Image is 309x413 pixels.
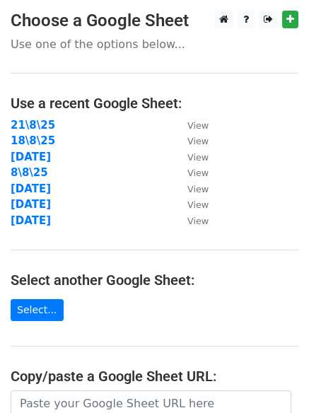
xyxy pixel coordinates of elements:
small: View [187,184,209,194]
a: [DATE] [11,151,51,163]
a: 8\8\25 [11,166,48,179]
a: View [173,134,209,147]
a: Select... [11,299,64,321]
a: View [173,198,209,211]
p: Use one of the options below... [11,37,298,52]
small: View [187,120,209,131]
h4: Select another Google Sheet: [11,272,298,289]
small: View [187,136,209,146]
small: View [187,216,209,226]
h4: Copy/paste a Google Sheet URL: [11,368,298,385]
a: [DATE] [11,198,51,211]
a: [DATE] [11,182,51,195]
a: View [173,214,209,227]
a: View [173,182,209,195]
small: View [187,168,209,178]
small: View [187,152,209,163]
h4: Use a recent Google Sheet: [11,95,298,112]
small: View [187,199,209,210]
a: View [173,166,209,179]
a: View [173,119,209,132]
h3: Choose a Google Sheet [11,11,298,31]
a: 21\8\25 [11,119,55,132]
a: 18\8\25 [11,134,55,147]
a: View [173,151,209,163]
a: [DATE] [11,214,51,227]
